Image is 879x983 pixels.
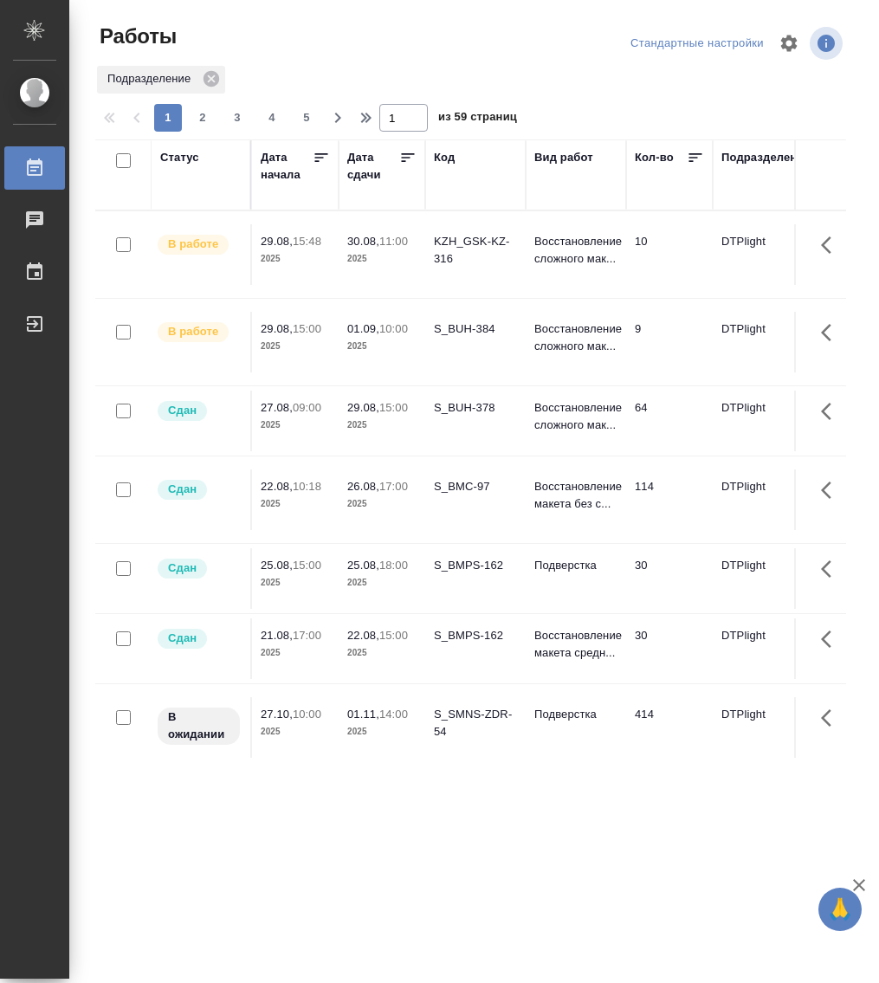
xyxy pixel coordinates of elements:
p: 2025 [261,723,330,740]
td: 64 [626,391,713,451]
p: 25.08, [347,559,379,572]
span: 2 [189,109,217,126]
button: Здесь прячутся важные кнопки [811,618,852,660]
p: Подверстка [534,557,617,574]
p: 2025 [347,723,417,740]
p: Восстановление макета средн... [534,627,617,662]
p: 2025 [347,574,417,592]
p: Восстановление сложного мак... [534,233,617,268]
p: 2025 [347,250,417,268]
p: 10:00 [379,322,408,335]
p: 2025 [261,417,330,434]
p: 2025 [261,338,330,355]
span: 5 [293,109,320,126]
td: 10 [626,224,713,285]
p: 01.11, [347,708,379,721]
p: 27.10, [261,708,293,721]
button: 5 [293,104,320,132]
p: 10:00 [293,708,321,721]
p: 22.08, [347,629,379,642]
div: S_SMNS-ZDR-54 [434,706,517,740]
div: Подразделение [721,149,811,166]
p: 2025 [347,338,417,355]
p: 15:00 [379,629,408,642]
p: 11:00 [379,235,408,248]
p: Сдан [168,630,197,647]
p: 2025 [347,417,417,434]
p: В работе [168,236,218,253]
div: S_BMPS-162 [434,557,517,574]
div: Вид работ [534,149,593,166]
td: DTPlight [713,697,813,758]
p: Восстановление сложного мак... [534,399,617,434]
p: 29.08, [261,235,293,248]
p: 2025 [347,644,417,662]
td: DTPlight [713,618,813,679]
p: Подверстка [534,706,617,723]
div: Дата начала [261,149,313,184]
p: Восстановление макета без с... [534,478,617,513]
button: Здесь прячутся важные кнопки [811,391,852,432]
button: Здесь прячутся важные кнопки [811,224,852,266]
p: Сдан [168,402,197,419]
div: S_BMPS-162 [434,627,517,644]
button: 2 [189,104,217,132]
button: Здесь прячутся важные кнопки [811,312,852,353]
p: 01.09, [347,322,379,335]
div: split button [626,30,768,57]
td: DTPlight [713,469,813,530]
div: Менеджер проверил работу исполнителя, передает ее на следующий этап [156,478,242,501]
p: 2025 [347,495,417,513]
p: 15:00 [293,559,321,572]
div: Кол-во [635,149,674,166]
div: S_BMC-97 [434,478,517,495]
p: 2025 [261,644,330,662]
div: Подразделение [97,66,225,94]
p: Сдан [168,559,197,577]
p: 2025 [261,574,330,592]
div: Исполнитель назначен, приступать к работе пока рано [156,706,242,747]
div: KZH_GSK-KZ-316 [434,233,517,268]
button: Здесь прячутся важные кнопки [811,469,852,511]
p: 2025 [261,250,330,268]
div: S_BUH-378 [434,399,517,417]
p: В ожидании [168,708,229,743]
p: 27.08, [261,401,293,414]
button: 🙏 [818,888,862,931]
td: DTPlight [713,224,813,285]
div: Исполнитель выполняет работу [156,233,242,256]
p: 10:18 [293,480,321,493]
p: 15:48 [293,235,321,248]
td: DTPlight [713,312,813,372]
td: 114 [626,469,713,530]
button: 3 [223,104,251,132]
span: 3 [223,109,251,126]
div: Статус [160,149,199,166]
p: 15:00 [379,401,408,414]
button: 4 [258,104,286,132]
span: Работы [95,23,177,50]
p: 17:00 [379,480,408,493]
p: 22.08, [261,480,293,493]
div: Исполнитель выполняет работу [156,320,242,344]
td: DTPlight [713,548,813,609]
button: Здесь прячутся важные кнопки [811,697,852,739]
span: Настроить таблицу [768,23,810,64]
div: Код [434,149,455,166]
p: 17:00 [293,629,321,642]
p: 29.08, [347,401,379,414]
div: Менеджер проверил работу исполнителя, передает ее на следующий этап [156,627,242,650]
p: 25.08, [261,559,293,572]
p: 14:00 [379,708,408,721]
p: 26.08, [347,480,379,493]
span: 4 [258,109,286,126]
p: Восстановление сложного мак... [534,320,617,355]
button: Здесь прячутся важные кнопки [811,548,852,590]
span: из 59 страниц [438,107,517,132]
td: 30 [626,548,713,609]
td: DTPlight [713,391,813,451]
div: Дата сдачи [347,149,399,184]
p: Сдан [168,481,197,498]
td: 30 [626,618,713,679]
p: 2025 [261,495,330,513]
